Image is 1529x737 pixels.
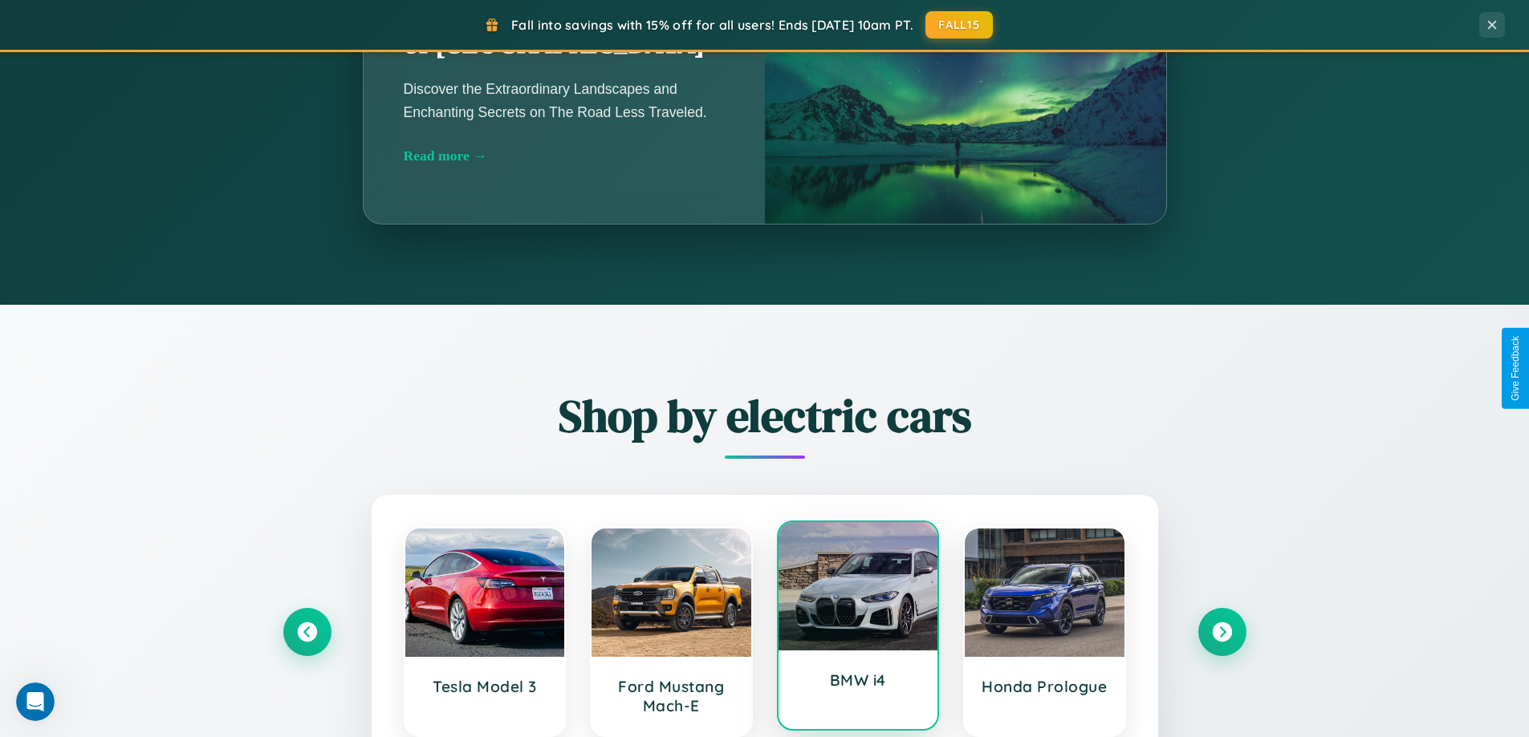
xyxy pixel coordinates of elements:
button: FALL15 [925,11,993,38]
span: Fall into savings with 15% off for all users! Ends [DATE] 10am PT. [511,17,913,33]
iframe: Intercom live chat [16,682,55,721]
h2: Shop by electric cars [283,385,1246,447]
div: Read more → [404,148,725,164]
p: Discover the Extraordinary Landscapes and Enchanting Secrets on The Road Less Traveled. [404,78,725,123]
h3: Honda Prologue [981,677,1108,696]
h3: Tesla Model 3 [421,677,549,696]
h3: BMW i4 [795,670,922,690]
h3: Ford Mustang Mach-E [608,677,735,715]
div: Give Feedback [1510,336,1521,401]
